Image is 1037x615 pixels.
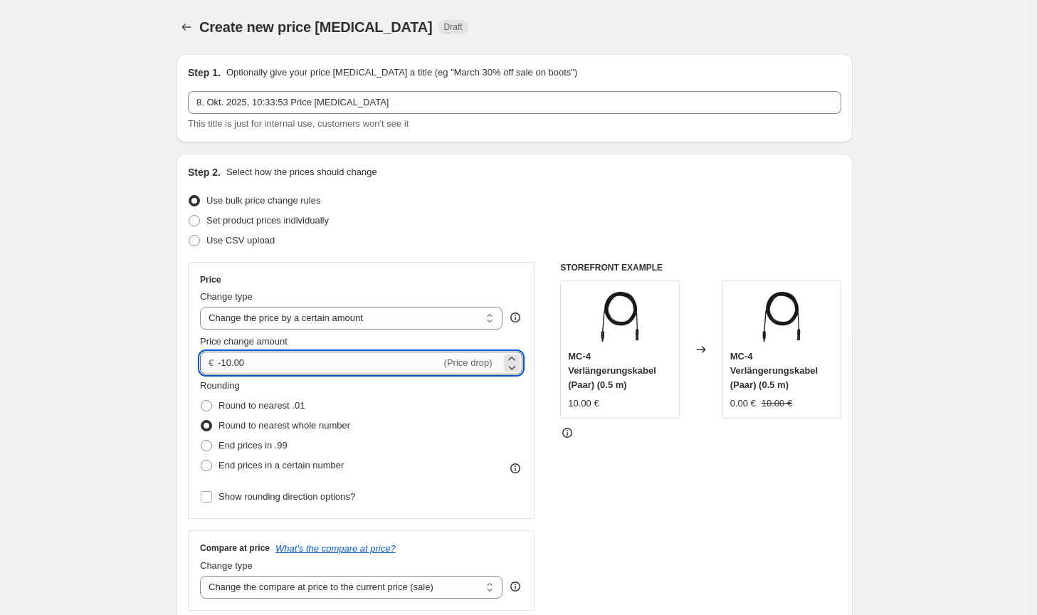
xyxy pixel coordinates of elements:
p: Optionally give your price [MEDICAL_DATA] a title (eg "March 30% off sale on boots") [226,65,577,80]
div: help [508,579,522,594]
span: Round to nearest .01 [219,400,305,411]
span: End prices in a certain number [219,460,344,471]
div: 10.00 € [568,396,599,411]
span: This title is just for internal use, customers won't see it [188,118,409,129]
h3: Price [200,274,221,285]
span: Change type [200,560,253,571]
span: Rounding [200,380,240,391]
strike: 10.00 € [762,396,792,411]
h3: Compare at price [200,542,270,554]
div: 0.00 € [730,396,756,411]
button: Price change jobs [177,17,196,37]
p: Select how the prices should change [226,165,377,179]
span: (Price drop) [444,357,493,368]
span: Show rounding direction options? [219,491,355,502]
h2: Step 1. [188,65,221,80]
span: MC-4 Verlängerungskabel (Paar) (0.5 m) [568,351,656,390]
button: What's the compare at price? [275,543,396,554]
span: Use bulk price change rules [206,195,320,206]
img: kabel.3_1_80x.webp [591,288,648,345]
span: Create new price [MEDICAL_DATA] [199,19,433,35]
span: Use CSV upload [206,235,275,246]
span: € [209,357,214,368]
input: 30% off holiday sale [188,91,841,114]
img: kabel.3_1_80x.webp [753,288,810,345]
div: help [508,310,522,325]
span: Set product prices individually [206,215,329,226]
h6: STOREFRONT EXAMPLE [560,262,841,273]
span: Price change amount [200,336,288,347]
span: End prices in .99 [219,440,288,451]
span: Draft [444,21,463,33]
h2: Step 2. [188,165,221,179]
span: Change type [200,291,253,302]
input: -10.00 [218,352,441,374]
span: Round to nearest whole number [219,420,350,431]
span: MC-4 Verlängerungskabel (Paar) (0.5 m) [730,351,818,390]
